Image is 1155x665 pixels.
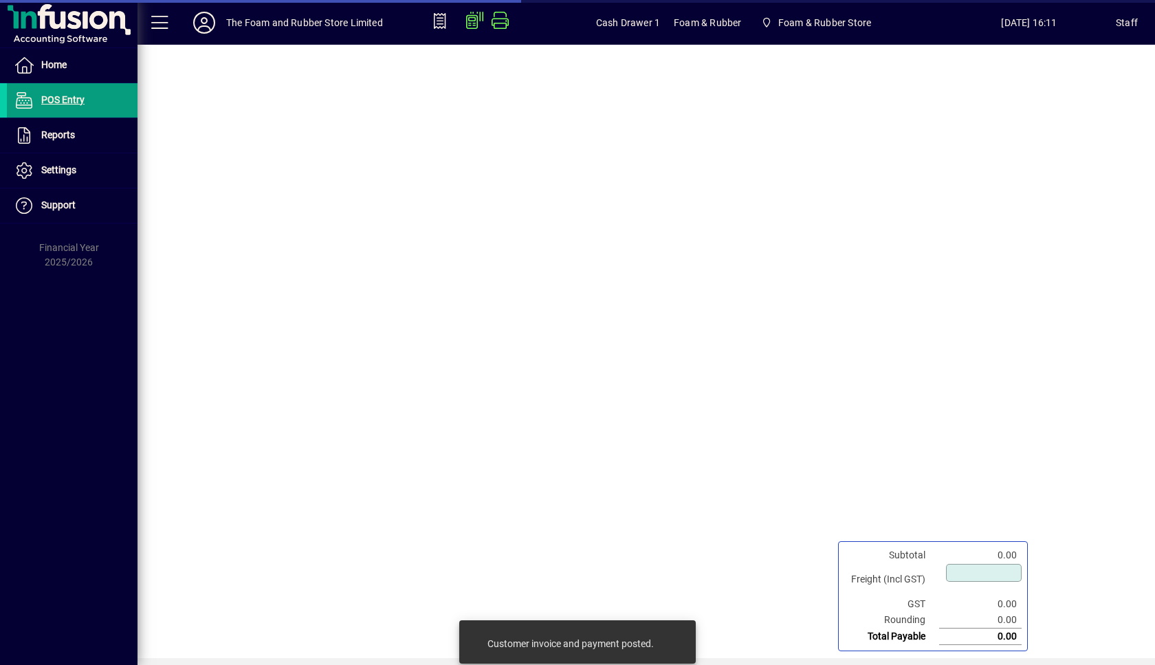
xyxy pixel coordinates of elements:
td: Freight (Incl GST) [844,563,939,596]
a: Support [7,188,137,223]
td: GST [844,596,939,612]
div: Customer invoice and payment posted. [487,637,654,651]
a: Settings [7,153,137,188]
td: 0.00 [939,596,1022,612]
span: Support [41,199,76,210]
span: [DATE] 16:11 [943,12,1116,34]
a: Reports [7,118,137,153]
span: POS Entry [41,94,85,105]
td: 0.00 [939,612,1022,629]
div: The Foam and Rubber Store Limited [226,12,383,34]
td: 0.00 [939,629,1022,645]
span: Foam & Rubber Store [778,12,871,34]
button: Profile [182,10,226,35]
span: Settings [41,164,76,175]
span: Home [41,59,67,70]
span: Foam & Rubber Store [755,10,877,35]
span: Cash Drawer 1 [596,12,660,34]
td: Total Payable [844,629,939,645]
td: 0.00 [939,547,1022,563]
a: Home [7,48,137,83]
div: Staff [1116,12,1138,34]
span: Reports [41,129,75,140]
span: Foam & Rubber [674,12,741,34]
td: Subtotal [844,547,939,563]
td: Rounding [844,612,939,629]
